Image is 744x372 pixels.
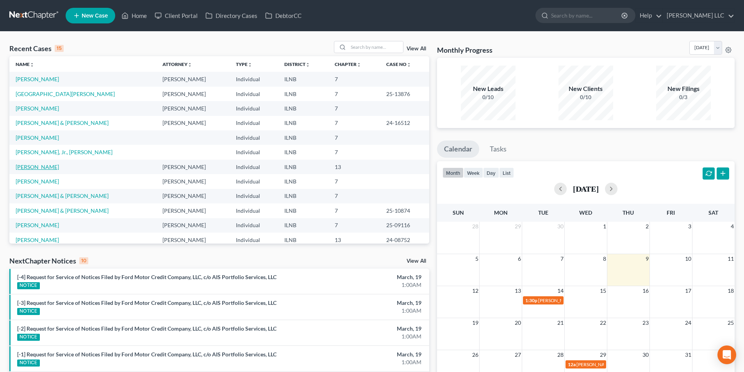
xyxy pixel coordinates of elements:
[573,185,599,193] h2: [DATE]
[156,203,230,218] td: [PERSON_NAME]
[292,333,421,340] div: 1:00AM
[30,62,34,67] i: unfold_more
[328,174,380,189] td: 7
[557,318,564,328] span: 21
[328,189,380,203] td: 7
[230,203,278,218] td: Individual
[9,44,64,53] div: Recent Cases
[328,160,380,174] td: 13
[517,254,522,263] span: 6
[230,218,278,233] td: Individual
[230,160,278,174] td: Individual
[328,203,380,218] td: 7
[16,76,59,82] a: [PERSON_NAME]
[551,8,623,23] input: Search by name...
[437,141,479,158] a: Calendar
[727,286,735,295] span: 18
[328,233,380,247] td: 13
[17,274,277,280] a: [-4] Request for Service of Notices Filed by Ford Motor Credit Company, LLC, c/o AIS Portfolio Se...
[292,358,421,366] div: 1:00AM
[16,134,59,141] a: [PERSON_NAME]
[17,360,40,367] div: NOTICE
[284,61,310,67] a: Districtunfold_more
[514,222,522,231] span: 29
[407,258,426,264] a: View All
[16,119,109,126] a: [PERSON_NAME] & [PERSON_NAME]
[328,87,380,101] td: 7
[687,222,692,231] span: 3
[727,318,735,328] span: 25
[162,61,192,67] a: Attorneyunfold_more
[471,286,479,295] span: 12
[79,257,88,264] div: 10
[17,325,277,332] a: [-2] Request for Service of Notices Filed by Ford Motor Credit Company, LLC, c/o AIS Portfolio Se...
[717,345,736,364] div: Open Intercom Messenger
[230,87,278,101] td: Individual
[514,286,522,295] span: 13
[499,167,514,178] button: list
[599,318,607,328] span: 22
[407,46,426,52] a: View All
[230,189,278,203] td: Individual
[645,254,649,263] span: 9
[261,9,305,23] a: DebtorCC
[514,350,522,360] span: 27
[602,254,607,263] span: 8
[380,87,429,101] td: 25-13876
[230,101,278,116] td: Individual
[642,350,649,360] span: 30
[230,130,278,145] td: Individual
[278,87,328,101] td: ILNB
[328,218,380,233] td: 7
[386,61,411,67] a: Case Nounfold_more
[348,41,403,53] input: Search by name...
[16,149,112,155] a: [PERSON_NAME], Jr., [PERSON_NAME]
[568,361,576,367] span: 12a
[380,203,429,218] td: 25-10874
[156,233,230,247] td: [PERSON_NAME]
[461,93,516,101] div: 0/10
[278,160,328,174] td: ILNB
[442,167,464,178] button: month
[16,164,59,170] a: [PERSON_NAME]
[579,209,592,216] span: Wed
[475,254,479,263] span: 5
[483,167,499,178] button: day
[278,189,328,203] td: ILNB
[380,218,429,233] td: 25-09116
[328,101,380,116] td: 7
[278,101,328,116] td: ILNB
[636,9,662,23] a: Help
[576,361,674,367] span: [PERSON_NAME]- 2 months to sell or refi house
[16,178,59,185] a: [PERSON_NAME]
[156,101,230,116] td: [PERSON_NAME]
[156,116,230,130] td: [PERSON_NAME]
[278,203,328,218] td: ILNB
[292,325,421,333] div: March, 19
[557,286,564,295] span: 14
[292,299,421,307] div: March, 19
[292,351,421,358] div: March, 19
[292,307,421,315] div: 1:00AM
[55,45,64,52] div: 15
[328,116,380,130] td: 7
[278,130,328,145] td: ILNB
[17,299,277,306] a: [-3] Request for Service of Notices Filed by Ford Motor Credit Company, LLC, c/o AIS Portfolio Se...
[471,318,479,328] span: 19
[558,84,613,93] div: New Clients
[17,308,40,315] div: NOTICE
[558,93,613,101] div: 0/10
[684,286,692,295] span: 17
[230,145,278,159] td: Individual
[663,9,734,23] a: [PERSON_NAME] LLC
[599,350,607,360] span: 29
[82,13,108,19] span: New Case
[305,62,310,67] i: unfold_more
[599,286,607,295] span: 15
[557,222,564,231] span: 30
[453,209,464,216] span: Sun
[230,116,278,130] td: Individual
[494,209,508,216] span: Mon
[156,189,230,203] td: [PERSON_NAME]
[335,61,361,67] a: Chapterunfold_more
